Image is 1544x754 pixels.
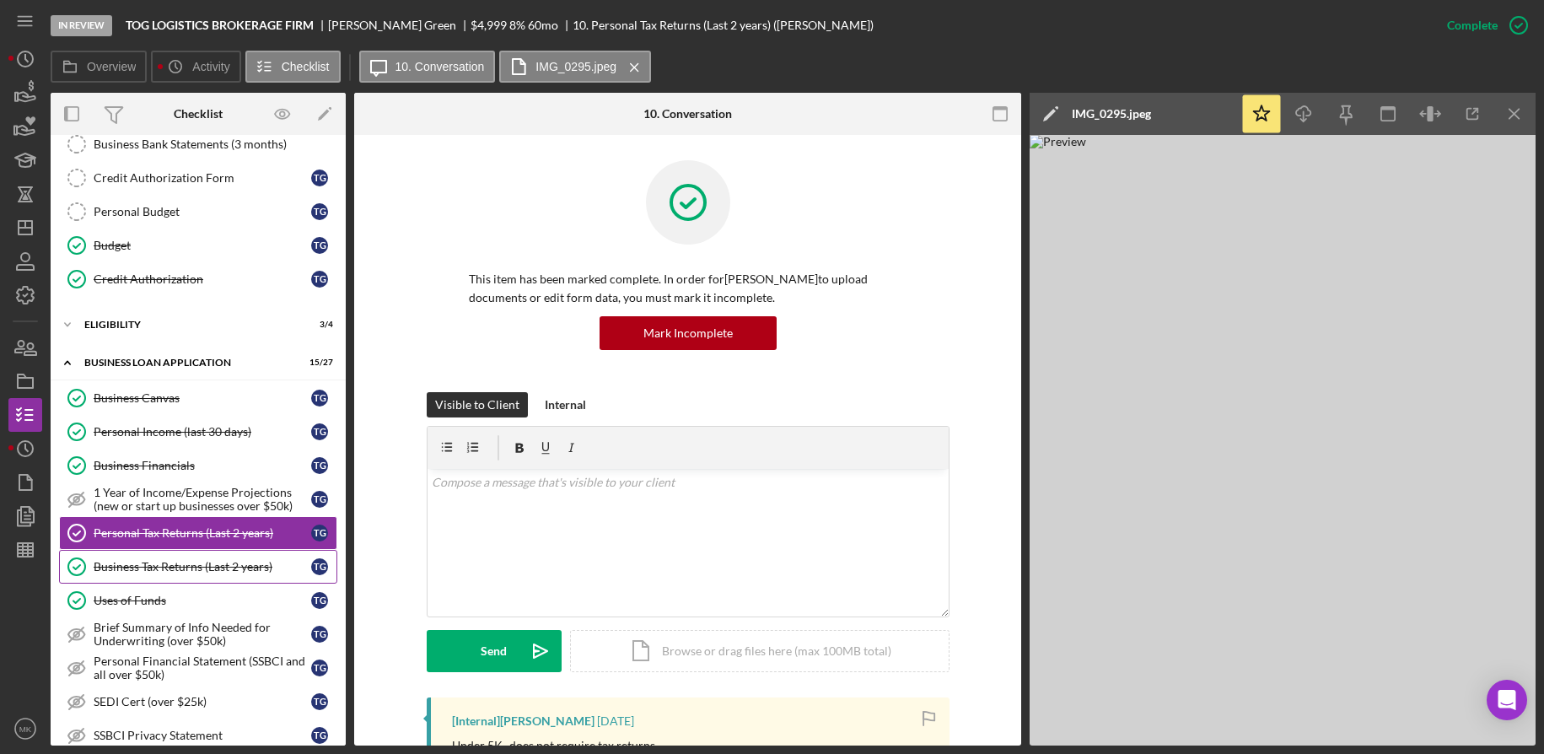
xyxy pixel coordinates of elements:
[87,60,136,73] label: Overview
[19,724,32,734] text: MK
[311,626,328,643] div: T G
[245,51,341,83] button: Checklist
[469,270,907,308] p: This item has been marked complete. In order for [PERSON_NAME] to upload documents or edit form d...
[427,630,562,672] button: Send
[59,449,337,482] a: Business FinancialsTG
[311,457,328,474] div: T G
[311,592,328,609] div: T G
[94,621,311,648] div: Brief Summary of Info Needed for Underwriting (over $50k)
[94,425,311,439] div: Personal Income (last 30 days)
[59,651,337,685] a: Personal Financial Statement (SSBCI and all over $50k)TG
[311,693,328,710] div: T G
[151,51,240,83] button: Activity
[94,594,311,607] div: Uses of Funds
[311,170,328,186] div: T G
[84,320,291,330] div: ELIGIBILITY
[535,60,616,73] label: IMG_0295.jpeg
[311,660,328,676] div: T G
[427,392,528,417] button: Visible to Client
[395,60,485,73] label: 10. Conversation
[94,560,311,574] div: Business Tax Returns (Last 2 years)
[1072,107,1151,121] div: IMG_0295.jpeg
[643,316,733,350] div: Mark Incomplete
[528,19,558,32] div: 60 mo
[8,712,42,746] button: MK
[311,558,328,575] div: T G
[499,51,651,83] button: IMG_0295.jpeg
[435,392,519,417] div: Visible to Client
[1447,8,1498,42] div: Complete
[481,630,507,672] div: Send
[59,482,337,516] a: 1 Year of Income/Expense Projections (new or start up businesses over $50k)TG
[311,237,328,254] div: T G
[600,316,777,350] button: Mark Incomplete
[94,137,336,151] div: Business Bank Statements (3 months)
[471,19,507,32] div: $4,999
[126,19,314,32] b: TOG LOGISTICS BROKERAGE FIRM
[94,205,311,218] div: Personal Budget
[311,525,328,541] div: T G
[303,320,333,330] div: 3 / 4
[311,423,328,440] div: T G
[94,272,311,286] div: Credit Authorization
[59,584,337,617] a: Uses of FundsTG
[545,392,586,417] div: Internal
[282,60,330,73] label: Checklist
[94,459,311,472] div: Business Financials
[303,358,333,368] div: 15 / 27
[452,714,594,728] div: [Internal] [PERSON_NAME]
[59,617,337,651] a: Brief Summary of Info Needed for Underwriting (over $50k)TG
[311,727,328,744] div: T G
[94,171,311,185] div: Credit Authorization Form
[359,51,496,83] button: 10. Conversation
[311,390,328,407] div: T G
[1430,8,1536,42] button: Complete
[51,51,147,83] button: Overview
[643,107,732,121] div: 10. Conversation
[311,491,328,508] div: T G
[94,391,311,405] div: Business Canvas
[573,19,874,32] div: 10. Personal Tax Returns (Last 2 years) ([PERSON_NAME])
[59,550,337,584] a: Business Tax Returns (Last 2 years)TG
[174,107,223,121] div: Checklist
[94,486,311,513] div: 1 Year of Income/Expense Projections (new or start up businesses over $50k)
[59,685,337,719] a: SEDI Cert (over $25k)TG
[311,271,328,288] div: T G
[1030,135,1536,746] img: Preview
[94,695,311,708] div: SEDI Cert (over $25k)
[59,381,337,415] a: Business CanvasTG
[1487,680,1527,720] div: Open Intercom Messenger
[59,161,337,195] a: Credit Authorization FormTG
[84,358,291,368] div: BUSINESS LOAN APPLICATION
[59,262,337,296] a: Credit AuthorizationTG
[59,719,337,752] a: SSBCI Privacy StatementTG
[509,19,525,32] div: 8 %
[59,415,337,449] a: Personal Income (last 30 days)TG
[192,60,229,73] label: Activity
[59,195,337,229] a: Personal BudgetTG
[597,714,634,728] time: 2025-09-25 21:52
[536,392,594,417] button: Internal
[59,127,337,161] a: Business Bank Statements (3 months)
[328,19,471,32] div: [PERSON_NAME] Green
[94,526,311,540] div: Personal Tax Returns (Last 2 years)
[311,203,328,220] div: T G
[59,229,337,262] a: BudgetTG
[51,15,112,36] div: In Review
[94,654,311,681] div: Personal Financial Statement (SSBCI and all over $50k)
[94,239,311,252] div: Budget
[59,516,337,550] a: Personal Tax Returns (Last 2 years)TG
[94,729,311,742] div: SSBCI Privacy Statement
